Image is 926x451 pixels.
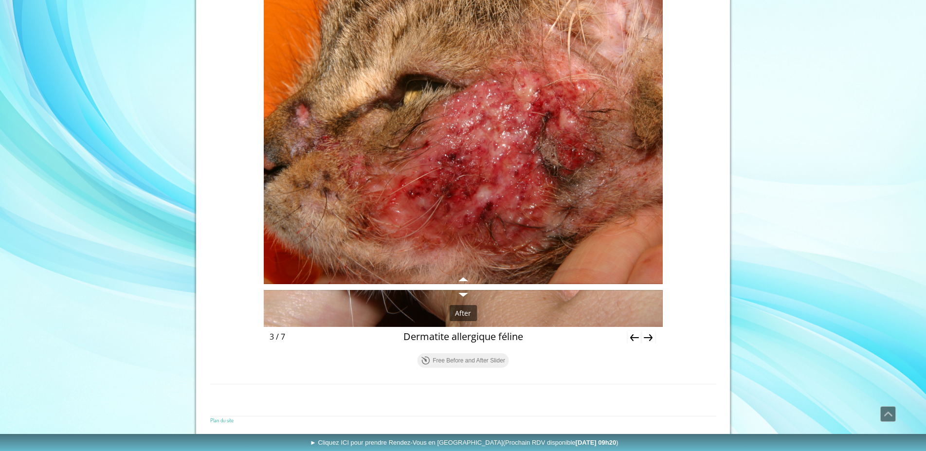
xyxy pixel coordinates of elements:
[310,439,618,446] span: ► Cliquez ICI pour prendre Rendez-Vous en [GEOGRAPHIC_DATA]
[576,439,617,446] b: [DATE] 09h20
[210,416,234,424] a: Plan du site
[880,406,896,422] a: Défiler vers le haut
[312,330,614,343] div: Dermatite allergique féline
[639,329,657,346] div: Next
[881,407,895,421] span: Défiler vers le haut
[417,353,509,368] a: Free Before and After Slider
[626,329,643,346] div: Previous
[449,305,477,322] div: After
[270,332,285,342] div: 3 / 7
[503,439,618,446] span: (Prochain RDV disponible )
